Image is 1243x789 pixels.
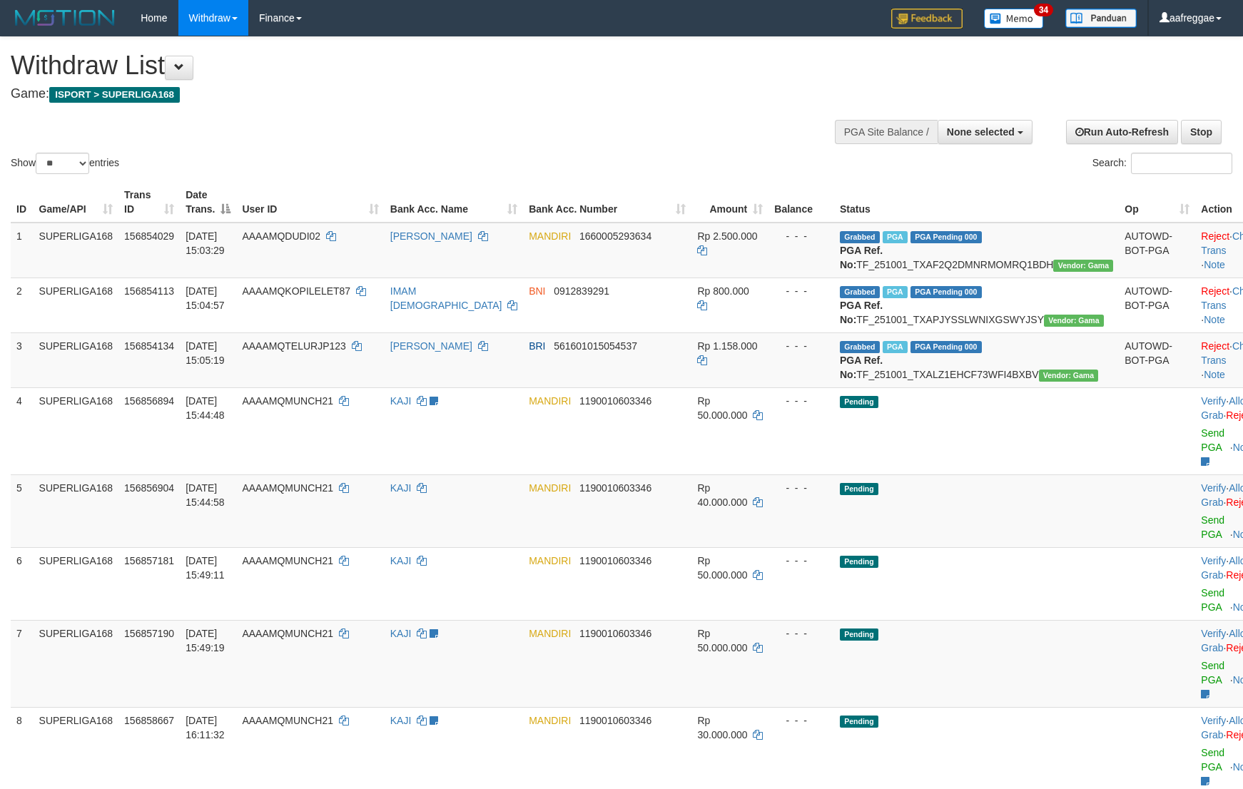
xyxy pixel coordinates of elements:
[774,339,828,353] div: - - -
[1065,9,1137,28] img: panduan.png
[390,628,412,639] a: KAJI
[242,340,346,352] span: AAAAMQTELURJP123
[529,285,545,297] span: BNI
[579,230,651,242] span: Copy 1660005293634 to clipboard
[579,395,651,407] span: Copy 1190010603346 to clipboard
[34,620,119,707] td: SUPERLIGA168
[390,482,412,494] a: KAJI
[523,182,691,223] th: Bank Acc. Number: activate to sort column ascending
[390,285,502,311] a: IMAM [DEMOGRAPHIC_DATA]
[36,153,89,174] select: Showentries
[774,554,828,568] div: - - -
[11,87,814,101] h4: Game:
[242,230,320,242] span: AAAAMQDUDI02
[34,223,119,278] td: SUPERLIGA168
[697,395,747,421] span: Rp 50.000.000
[774,284,828,298] div: - - -
[834,332,1119,387] td: TF_251001_TXALZ1EHCF73WFI4BXBV
[529,340,545,352] span: BRI
[390,555,412,566] a: KAJI
[834,278,1119,332] td: TF_251001_TXAPJYSSLWNIXGSWYJSY
[1201,340,1229,352] a: Reject
[242,555,333,566] span: AAAAMQMUNCH21
[11,7,119,29] img: MOTION_logo.png
[11,332,34,387] td: 3
[840,396,878,408] span: Pending
[554,285,609,297] span: Copy 0912839291 to clipboard
[1066,120,1178,144] a: Run Auto-Refresh
[697,555,747,581] span: Rp 50.000.000
[529,395,571,407] span: MANDIRI
[697,628,747,653] span: Rp 50.000.000
[186,340,225,366] span: [DATE] 15:05:19
[529,482,571,494] span: MANDIRI
[11,547,34,620] td: 6
[697,230,757,242] span: Rp 2.500.000
[385,182,523,223] th: Bank Acc. Name: activate to sort column ascending
[1201,628,1226,639] a: Verify
[1201,555,1226,566] a: Verify
[1201,747,1224,773] a: Send PGA
[124,482,174,494] span: 156856904
[910,286,982,298] span: PGA Pending
[840,355,883,380] b: PGA Ref. No:
[124,628,174,639] span: 156857190
[124,715,174,726] span: 156858667
[1039,370,1099,382] span: Vendor URL: https://trx31.1velocity.biz
[1119,182,1195,223] th: Op: activate to sort column ascending
[34,182,119,223] th: Game/API: activate to sort column ascending
[840,245,883,270] b: PGA Ref. No:
[1131,153,1232,174] input: Search:
[186,395,225,421] span: [DATE] 15:44:48
[34,278,119,332] td: SUPERLIGA168
[186,628,225,653] span: [DATE] 15:49:19
[579,628,651,639] span: Copy 1190010603346 to clipboard
[840,556,878,568] span: Pending
[1201,514,1224,540] a: Send PGA
[236,182,384,223] th: User ID: activate to sort column ascending
[554,340,637,352] span: Copy 561601015054537 to clipboard
[1092,153,1232,174] label: Search:
[840,341,880,353] span: Grabbed
[891,9,963,29] img: Feedback.jpg
[883,231,908,243] span: Marked by aafsoycanthlai
[840,716,878,728] span: Pending
[180,182,236,223] th: Date Trans.: activate to sort column descending
[34,474,119,547] td: SUPERLIGA168
[1204,314,1225,325] a: Note
[124,285,174,297] span: 156854113
[186,285,225,311] span: [DATE] 15:04:57
[1201,230,1229,242] a: Reject
[774,229,828,243] div: - - -
[1201,660,1224,686] a: Send PGA
[910,341,982,353] span: PGA Pending
[697,285,749,297] span: Rp 800.000
[1119,332,1195,387] td: AUTOWD-BOT-PGA
[840,231,880,243] span: Grabbed
[124,395,174,407] span: 156856894
[11,278,34,332] td: 2
[242,628,333,639] span: AAAAMQMUNCH21
[529,555,571,566] span: MANDIRI
[1201,427,1224,453] a: Send PGA
[11,474,34,547] td: 5
[835,120,938,144] div: PGA Site Balance /
[242,285,350,297] span: AAAAMQKOPILELET87
[774,626,828,641] div: - - -
[697,482,747,508] span: Rp 40.000.000
[774,394,828,408] div: - - -
[124,230,174,242] span: 156854029
[1201,587,1224,613] a: Send PGA
[1201,285,1229,297] a: Reject
[529,715,571,726] span: MANDIRI
[34,332,119,387] td: SUPERLIGA168
[691,182,768,223] th: Amount: activate to sort column ascending
[1119,278,1195,332] td: AUTOWD-BOT-PGA
[697,715,747,740] span: Rp 30.000.000
[34,547,119,620] td: SUPERLIGA168
[834,223,1119,278] td: TF_251001_TXAF2Q2DMNRMOMRQ1BDH
[11,153,119,174] label: Show entries
[1204,259,1225,270] a: Note
[883,286,908,298] span: Marked by aafchhiseyha
[579,555,651,566] span: Copy 1190010603346 to clipboard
